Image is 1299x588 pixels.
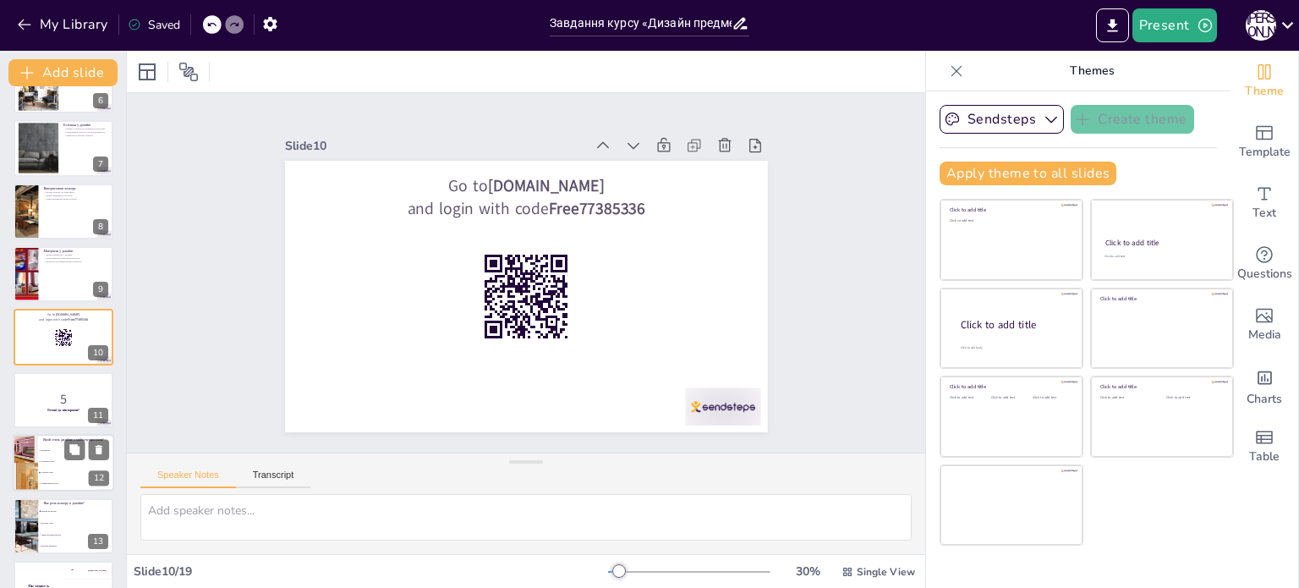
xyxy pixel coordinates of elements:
button: Transcript [236,470,311,488]
p: and login with code [19,316,108,321]
div: 10 [88,345,108,360]
div: Click to add text [950,396,988,400]
span: Text [1252,204,1276,223]
p: Вплив естетики на сприйняття простору. [63,128,108,131]
p: Довговічність та функціональність. [43,256,108,260]
p: Вибір матеріалів у дизайні. [43,254,108,257]
p: Використання кольору [43,186,108,191]
p: Психоемоційний вплив кольору. [43,197,108,201]
button: Speaker Notes [140,470,236,488]
p: Зміна сприйняття простору. [43,194,108,197]
button: Export to PowerPoint [1096,8,1129,42]
div: Click to add title [961,317,1069,332]
div: Click to add text [950,219,1071,223]
button: Add slide [8,59,118,86]
div: 9 [93,282,108,297]
div: Add charts and graphs [1230,355,1298,416]
button: Sendsteps [940,105,1064,134]
span: Класичний стиль [41,461,113,464]
div: Add images, graphics, shapes or video [1230,294,1298,355]
div: 6 [14,58,113,113]
span: Сучасний стиль [41,472,113,475]
div: 7 [93,157,108,172]
input: Insert title [550,11,732,36]
strong: Free77385336 [580,239,661,326]
button: Duplicate Slide [64,440,85,460]
span: Мінімалізм [41,449,113,452]
p: Вплив кольору на атмосферу. [43,190,108,194]
span: Position [178,62,199,82]
p: 5 [19,390,108,409]
p: Який стиль дизайну є найпопулярнішим? [43,437,109,442]
button: Delete Slide [89,440,109,460]
span: Визначає матеріали [41,545,112,547]
div: Click to add text [1033,396,1071,400]
p: Вплив на загальний вигляд інтер’єру. [43,260,108,263]
div: Layout [134,58,161,85]
span: Визначає стиль [41,521,112,523]
p: Матеріали у дизайні [43,249,108,254]
p: Themes [970,51,1214,91]
div: Click to add text [991,396,1029,400]
div: Click to add body [961,345,1067,349]
span: Table [1249,448,1280,466]
p: Гармонія кольорів і текстур. [63,134,108,137]
button: Create theme [1071,105,1194,134]
p: Підвищення настрою та продуктивності. [63,131,108,135]
div: 12 [89,471,109,486]
div: Slide 10 [453,3,666,236]
div: Click to add title [950,383,1071,390]
strong: [DOMAIN_NAME] [556,179,651,280]
p: Go to [436,46,743,383]
span: Впливає на настрій [41,510,112,512]
p: Яка роль кольору в дизайні? [43,501,108,506]
div: Click to add text [1104,255,1217,259]
span: Media [1248,326,1281,344]
span: Questions [1237,265,1292,283]
div: Add text boxes [1230,173,1298,234]
span: Скандинавський стиль [41,483,113,486]
button: Present [1132,8,1217,42]
div: https://cdn.sendsteps.com/images/logo/sendsteps_logo_white.pnghttps://cdn.sendsteps.com/images/lo... [14,246,113,302]
div: Click to add title [950,206,1071,213]
div: Add a table [1230,416,1298,477]
div: 6 [93,93,108,108]
p: Go to [19,312,108,317]
div: Saved [128,17,180,33]
div: Click to add title [1100,383,1221,390]
div: 100 [63,561,113,580]
div: Change the overall theme [1230,51,1298,112]
span: Змінює функціональність [41,533,112,535]
span: Single View [857,565,915,579]
div: 8 [93,219,108,234]
span: Template [1239,143,1291,162]
div: Click to add title [1105,238,1218,248]
p: Естетика у дизайні [63,124,108,129]
button: Apply theme to all slides [940,162,1116,185]
div: https://cdn.sendsteps.com/images/logo/sendsteps_logo_white.pnghttps://cdn.sendsteps.com/images/lo... [14,372,113,428]
div: Click to add title [1100,295,1221,302]
div: 11 [88,408,108,423]
div: Slide 10 / 19 [134,563,608,580]
div: 13 [88,534,108,549]
div: Get real-time input from your audience [1230,234,1298,294]
div: Д [PERSON_NAME] [1246,10,1276,41]
strong: Готові до вікторини? [47,408,79,412]
div: 13 [14,498,113,554]
div: Add ready made slides [1230,112,1298,173]
span: Charts [1247,390,1282,409]
p: and login with code [420,61,727,398]
button: Д [PERSON_NAME] [1246,8,1276,42]
div: https://cdn.sendsteps.com/images/logo/sendsteps_logo_white.pnghttps://cdn.sendsteps.com/images/lo... [14,120,113,176]
div: Click to add text [1166,396,1220,400]
div: 30 % [787,563,828,580]
button: My Library [13,11,115,38]
div: Click to add text [1100,396,1154,400]
div: https://cdn.sendsteps.com/images/logo/sendsteps_logo_white.pnghttps://cdn.sendsteps.com/images/lo... [13,434,114,492]
div: https://cdn.sendsteps.com/images/logo/sendsteps_logo_white.pnghttps://cdn.sendsteps.com/images/lo... [14,184,113,239]
strong: [DOMAIN_NAME] [56,312,80,316]
span: Theme [1245,82,1284,101]
div: https://cdn.sendsteps.com/images/logo/sendsteps_logo_white.pnghttps://cdn.sendsteps.com/images/lo... [14,309,113,365]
